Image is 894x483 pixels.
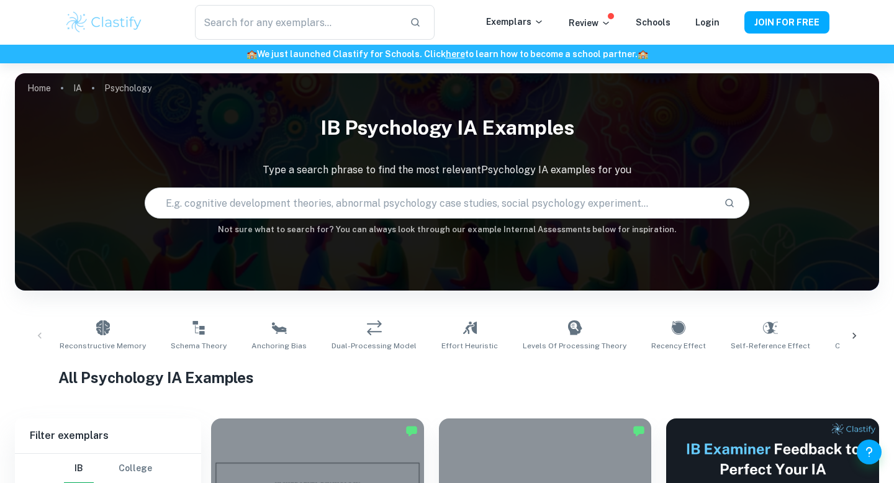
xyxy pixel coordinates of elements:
img: Marked [633,425,645,437]
button: JOIN FOR FREE [744,11,829,34]
a: here [446,49,465,59]
p: Review [569,16,611,30]
p: Exemplars [486,15,544,29]
img: Clastify logo [65,10,143,35]
h6: We just launched Clastify for Schools. Click to learn how to become a school partner. [2,47,892,61]
span: Reconstructive Memory [60,340,146,351]
span: Self-Reference Effect [731,340,810,351]
a: Home [27,79,51,97]
input: E.g. cognitive development theories, abnormal psychology case studies, social psychology experime... [145,186,714,220]
a: IA [73,79,82,97]
p: Psychology [104,81,151,95]
h6: Not sure what to search for? You can always look through our example Internal Assessments below f... [15,223,879,236]
span: Effort Heuristic [441,340,498,351]
a: Schools [636,17,670,27]
span: Schema Theory [171,340,227,351]
input: Search for any exemplars... [195,5,400,40]
img: Marked [405,425,418,437]
h1: IB Psychology IA examples [15,108,879,148]
button: Help and Feedback [857,440,882,464]
span: Levels of Processing Theory [523,340,626,351]
span: Recency Effect [651,340,706,351]
span: 🏫 [246,49,257,59]
a: Login [695,17,720,27]
button: Search [719,192,740,214]
h6: Filter exemplars [15,418,201,453]
h1: All Psychology IA Examples [58,366,836,389]
span: 🏫 [638,49,648,59]
span: Anchoring Bias [251,340,307,351]
p: Type a search phrase to find the most relevant Psychology IA examples for you [15,163,879,178]
span: Dual-Processing Model [332,340,417,351]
